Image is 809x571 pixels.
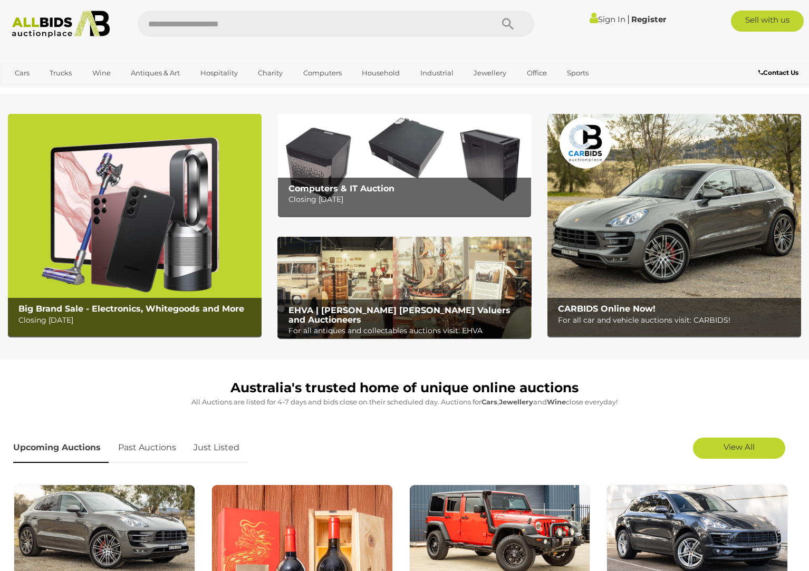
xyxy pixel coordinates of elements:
[758,67,801,79] a: Contact Us
[413,64,460,82] a: Industrial
[18,314,256,327] p: Closing [DATE]
[43,64,79,82] a: Trucks
[85,64,118,82] a: Wine
[693,438,785,459] a: View All
[288,193,526,206] p: Closing [DATE]
[467,64,513,82] a: Jewellery
[6,11,116,38] img: Allbids.com.au
[481,11,534,37] button: Search
[277,237,531,338] a: EHVA | Evans Hastings Valuers and Auctioneers EHVA | [PERSON_NAME] [PERSON_NAME] Valuers and Auct...
[186,432,247,463] a: Just Listed
[499,398,533,406] strong: Jewellery
[627,13,630,25] span: |
[8,114,262,336] img: Big Brand Sale - Electronics, Whitegoods and More
[110,432,184,463] a: Past Auctions
[288,324,526,337] p: For all antiques and collectables auctions visit: EHVA
[558,314,796,327] p: For all car and vehicle auctions visit: CARBIDS!
[8,114,262,336] a: Big Brand Sale - Electronics, Whitegoods and More Big Brand Sale - Electronics, Whitegoods and Mo...
[13,396,796,408] p: All Auctions are listed for 4-7 days and bids close on their scheduled day. Auctions for , and cl...
[520,64,554,82] a: Office
[277,114,531,216] a: Computers & IT Auction Computers & IT Auction Closing [DATE]
[8,64,36,82] a: Cars
[288,183,394,193] b: Computers & IT Auction
[560,64,595,82] a: Sports
[724,442,755,452] span: View All
[547,398,566,406] strong: Wine
[277,114,531,216] img: Computers & IT Auction
[547,114,801,336] a: CARBIDS Online Now! CARBIDS Online Now! For all car and vehicle auctions visit: CARBIDS!
[296,64,349,82] a: Computers
[288,305,511,325] b: EHVA | [PERSON_NAME] [PERSON_NAME] Valuers and Auctioneers
[277,237,531,338] img: EHVA | Evans Hastings Valuers and Auctioneers
[355,64,407,82] a: Household
[251,64,290,82] a: Charity
[13,381,796,395] h1: Australia's trusted home of unique online auctions
[631,14,666,24] a: Register
[590,14,625,24] a: Sign In
[194,64,245,82] a: Hospitality
[481,398,497,406] strong: Cars
[18,304,244,314] b: Big Brand Sale - Electronics, Whitegoods and More
[124,64,187,82] a: Antiques & Art
[731,11,804,32] a: Sell with us
[13,432,109,463] a: Upcoming Auctions
[8,82,97,100] a: [GEOGRAPHIC_DATA]
[558,304,656,314] b: CARBIDS Online Now!
[547,114,801,336] img: CARBIDS Online Now!
[758,69,798,76] b: Contact Us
